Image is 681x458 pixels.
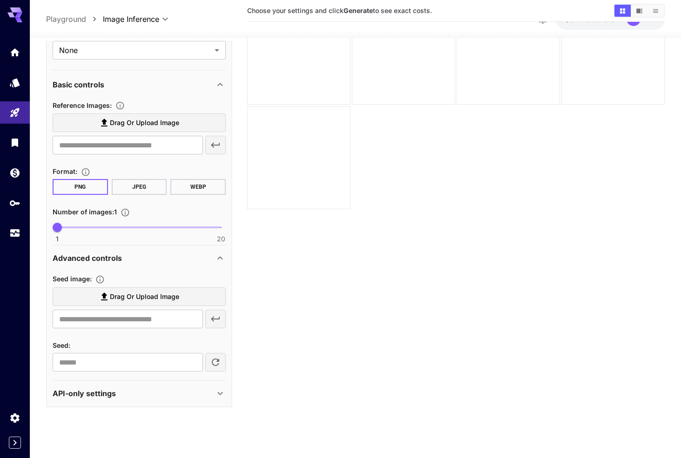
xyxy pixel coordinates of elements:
div: Wallet [9,167,20,179]
div: Advanced controls [53,247,226,269]
button: Show media in list view [647,5,664,17]
p: API-only settings [53,388,116,399]
div: Advanced controls [53,269,226,372]
button: Show media in video view [631,5,647,17]
span: Drag or upload image [110,117,179,129]
span: Reference Images : [53,101,112,109]
button: WEBP [170,179,226,195]
button: JPEG [112,179,167,195]
span: 20 [217,234,225,244]
button: Choose the file format for the output image. [77,167,94,177]
span: Number of images : 1 [53,208,117,216]
span: Choose your settings and click to see exact costs. [247,7,432,14]
div: Models [9,77,20,88]
b: Generate [344,7,373,14]
span: Seed : [53,341,70,349]
span: Format : [53,167,77,175]
div: Home [9,46,20,58]
div: Usage [9,227,20,239]
div: Basic controls [53,73,226,95]
div: Playground [9,107,20,119]
span: Seed image : [53,275,92,283]
button: Expand sidebar [9,437,21,449]
nav: breadcrumb [46,13,103,25]
div: API-only settings [53,382,226,405]
p: Advanced controls [53,252,122,264]
button: Upload a reference image to guide the result. This is needed for Image-to-Image or Inpainting. Su... [112,101,128,110]
span: Drag or upload image [110,291,179,303]
div: Show media in grid viewShow media in video viewShow media in list view [614,4,665,18]
span: 1 [56,234,59,244]
label: Drag or upload image [53,287,226,306]
button: PNG [53,179,108,195]
span: $61.71 [565,15,587,23]
button: Show media in grid view [614,5,631,17]
span: credits left [587,15,619,23]
button: Specify how many images to generate in a single request. Each image generation will be charged se... [117,208,134,217]
a: Playground [46,13,86,25]
button: Upload a reference image to guide the result. This is needed for Image-to-Image or Inpainting. Su... [92,275,108,284]
span: None [59,45,211,56]
label: Drag or upload image [53,113,226,133]
span: Image Inference [103,13,159,25]
div: Settings [9,412,20,424]
p: Basic controls [53,79,104,90]
div: Library [9,137,20,148]
div: API Keys [9,197,20,209]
